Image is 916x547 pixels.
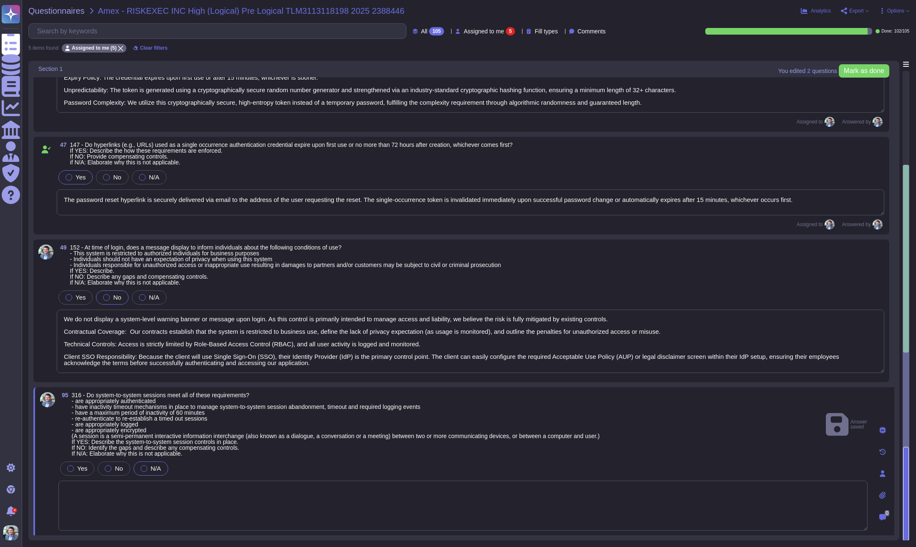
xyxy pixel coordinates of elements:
button: Mark as done [839,64,889,78]
span: No [113,174,121,181]
textarea: Expiry Policy: The credential expires upon first use or after 15 minutes, whichever is sooner. Un... [57,68,884,113]
b: 2 [807,68,810,74]
div: 5 items found [28,45,58,50]
span: Yes [76,174,86,181]
span: Assigned to [797,219,839,229]
div: 4 [12,508,17,513]
span: Answer saved [826,411,868,438]
input: Search by keywords [33,24,406,38]
span: Assigned to me (5) [72,45,116,50]
span: Fill types [535,28,558,34]
span: N/A [149,174,159,181]
span: Yes [77,465,87,472]
span: 102 / 105 [894,29,909,33]
span: No [115,465,123,472]
textarea: The password reset hyperlink is securely delivered via email to the address of the user requestin... [57,189,884,215]
img: user [38,245,53,260]
span: Options [887,8,904,13]
span: Clear filters [140,45,167,50]
textarea: We do not display a system-level warning banner or message upon login. As this control is primari... [57,310,884,373]
span: You edited question s [778,68,837,74]
span: Export [849,8,864,13]
span: Analytics [811,8,831,13]
span: Answered by [842,222,871,227]
span: 49 [57,245,67,250]
div: 5 [506,27,515,35]
span: 147 - Do hyperlinks (e.g., URLs) used as a single occurrence authentication credential expire upo... [70,141,513,166]
span: N/A [149,294,159,301]
button: user [2,524,24,542]
div: 105 [429,27,444,35]
span: Assigned to [797,117,839,127]
span: 316 - Do system-to-system sessions meet all of these requirements? - are appropriately authentica... [72,392,600,457]
img: user [825,117,835,127]
span: Questionnaires [28,7,85,15]
span: N/A [151,465,161,472]
span: No [113,294,121,301]
button: Analytics [801,8,831,14]
span: 152 - At time of login, does a message display to inform individuals about the following conditio... [70,244,501,286]
img: user [3,525,18,540]
span: Section 1 [38,66,63,72]
img: user [873,219,883,229]
img: user [825,219,835,229]
span: Comments [578,28,606,34]
span: 0 [885,510,889,516]
span: Mark as done [844,68,884,74]
span: 47 [57,142,67,148]
span: Assigned to me [464,28,504,34]
span: Answered by [842,119,871,124]
span: All [421,28,428,34]
span: Amex - RISKEXEC INC High (Logical) Pre Logical TLM3113118198 2025 2388446 [98,7,405,15]
img: user [40,392,55,407]
span: Done: [881,29,893,33]
img: user [873,117,883,127]
span: Yes [76,294,86,301]
span: 95 [58,392,68,398]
